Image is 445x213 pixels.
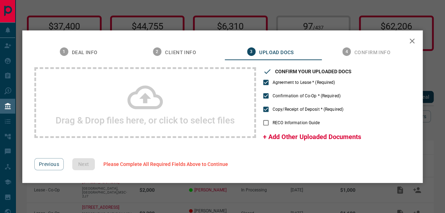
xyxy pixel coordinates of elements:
text: 1 [63,49,65,54]
h2: Drag & Drop files here, or click to select files [56,115,235,126]
span: + Add Other Uploaded Documents [263,133,361,140]
span: Please Complete All Required Fields Above to Continue [103,161,228,167]
h3: CONFIRM YOUR UPLOADED DOCS [275,69,352,74]
span: Confirmation of Co-Op * (Required) [273,93,341,99]
div: Drag & Drop files here, or click to select files [34,67,256,138]
span: Upload Docs [259,50,293,56]
span: RECO Information Guide [273,120,320,126]
span: Client Info [165,50,196,56]
span: Deal Info [72,50,98,56]
span: Agreement to Lease * (Required) [273,79,335,86]
text: 3 [250,49,253,54]
button: Previous [34,158,64,170]
span: Copy/Receipt of Deposit * (Required) [273,106,343,113]
text: 2 [156,49,159,54]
